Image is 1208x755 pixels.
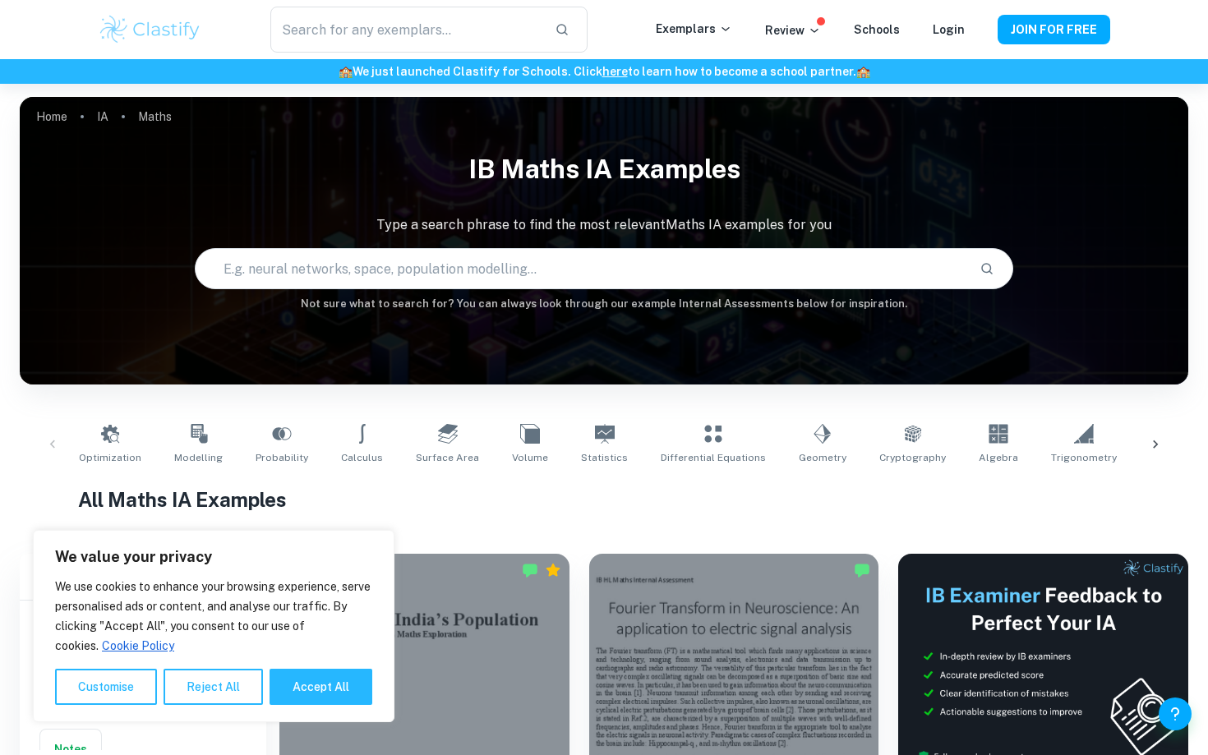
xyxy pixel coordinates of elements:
p: Review [765,21,821,39]
input: E.g. neural networks, space, population modelling... [196,246,966,292]
p: We value your privacy [55,547,372,567]
h6: Not sure what to search for? You can always look through our example Internal Assessments below f... [20,296,1188,312]
h1: All Maths IA Examples [78,485,1130,514]
span: Statistics [581,450,628,465]
a: IA [97,105,108,128]
span: Algebra [979,450,1018,465]
p: Maths [138,108,172,126]
span: 🏫 [856,65,870,78]
span: 🏫 [339,65,353,78]
span: Cryptography [879,450,946,465]
div: Premium [545,562,561,578]
span: Calculus [341,450,383,465]
span: Surface Area [416,450,479,465]
img: Marked [522,562,538,578]
input: Search for any exemplars... [270,7,542,53]
span: Volume [512,450,548,465]
span: Geometry [799,450,846,465]
a: Login [933,23,965,36]
button: Accept All [270,669,372,705]
img: Marked [854,562,870,578]
span: Modelling [174,450,223,465]
h1: IB Maths IA examples [20,143,1188,196]
a: Cookie Policy [101,638,175,653]
button: JOIN FOR FREE [998,15,1110,44]
p: Exemplars [656,20,732,38]
span: Optimization [79,450,141,465]
button: Search [973,255,1001,283]
h6: Filter exemplars [20,554,266,600]
span: Trigonometry [1051,450,1117,465]
p: Type a search phrase to find the most relevant Maths IA examples for you [20,215,1188,235]
a: here [602,65,628,78]
button: Help and Feedback [1159,697,1192,730]
div: We value your privacy [33,530,394,722]
img: Clastify logo [98,13,202,46]
h6: We just launched Clastify for Schools. Click to learn how to become a school partner. [3,62,1205,81]
span: Differential Equations [661,450,766,465]
span: Probability [256,450,308,465]
button: Reject All [164,669,263,705]
a: Home [36,105,67,128]
button: Customise [55,669,157,705]
p: We use cookies to enhance your browsing experience, serve personalised ads or content, and analys... [55,577,372,656]
a: Schools [854,23,900,36]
